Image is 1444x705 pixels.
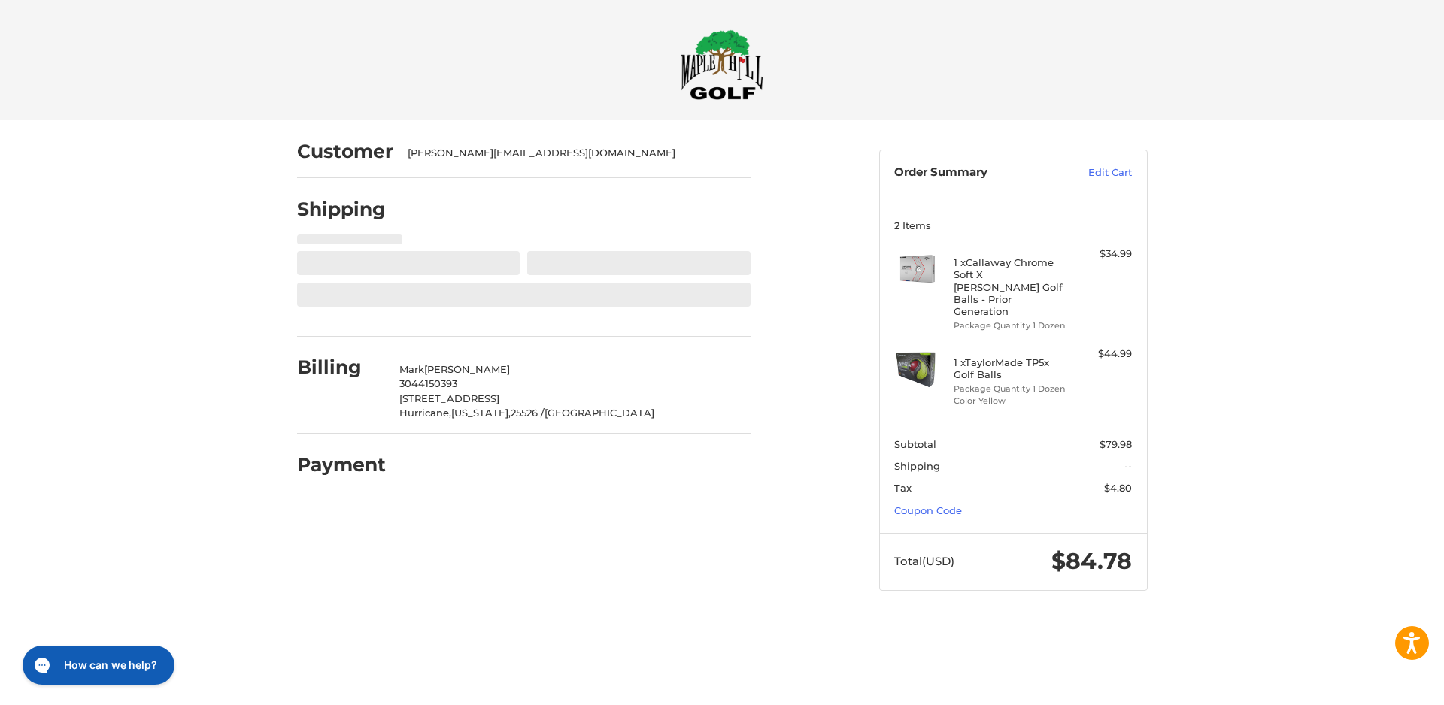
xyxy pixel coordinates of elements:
h4: 1 x TaylorMade TP5x Golf Balls [954,356,1069,381]
h4: 1 x Callaway Chrome Soft X [PERSON_NAME] Golf Balls - Prior Generation [954,256,1069,317]
h2: Billing [297,356,385,379]
h2: Shipping [297,198,386,221]
h3: 2 Items [894,219,1132,231]
iframe: Gorgias live chat messenger [15,640,179,690]
span: Hurricane, [399,407,451,419]
span: 25526 / [511,407,545,419]
li: Package Quantity 1 Dozen [954,383,1069,395]
span: [STREET_ADDRESS] [399,392,499,404]
span: Shipping [894,460,940,472]
a: Coupon Code [894,504,962,516]
a: Edit Cart [1056,165,1132,180]
div: [PERSON_NAME][EMAIL_ADDRESS][DOMAIN_NAME] [408,146,736,161]
span: $79.98 [1100,438,1132,450]
span: [US_STATE], [451,407,511,419]
div: $44.99 [1072,346,1132,362]
img: Maple Hill Golf [681,29,763,100]
span: [PERSON_NAME] [424,363,510,375]
span: Total (USD) [894,554,954,568]
span: -- [1124,460,1132,472]
li: Package Quantity 1 Dozen [954,319,1069,332]
span: Subtotal [894,438,936,450]
li: Color Yellow [954,395,1069,407]
h2: Payment [297,453,386,477]
iframe: Google Customer Reviews [1320,664,1444,705]
span: $84.78 [1051,547,1132,575]
span: Tax [894,482,912,494]
div: $34.99 [1072,247,1132,262]
span: $4.80 [1104,482,1132,494]
span: Mark [399,363,424,375]
h2: Customer [297,140,393,163]
span: [GEOGRAPHIC_DATA] [545,407,654,419]
h3: Order Summary [894,165,1056,180]
span: 3044150393 [399,377,457,389]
